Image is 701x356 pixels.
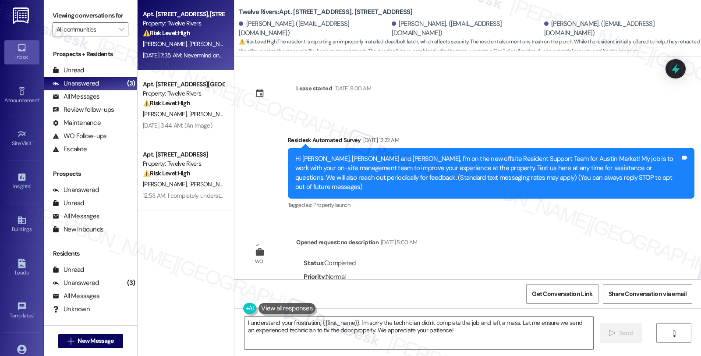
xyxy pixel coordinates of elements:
[4,213,39,236] a: Buildings
[544,19,694,38] div: [PERSON_NAME]. ([EMAIL_ADDRESS][DOMAIN_NAME])
[288,199,694,211] div: Tagged as:
[143,29,190,37] strong: ⚠️ Risk Level: High
[609,330,616,337] i: 
[619,328,633,338] span: Send
[4,40,39,64] a: Inbox
[600,323,642,343] button: Send
[304,272,325,281] b: Priority
[4,127,39,150] a: Site Visit •
[143,169,190,177] strong: ⚠️ Risk Level: High
[4,256,39,280] a: Leads
[44,50,137,59] div: Prospects + Residents
[304,256,361,270] div: : Completed
[53,132,106,141] div: WO Follow-ups
[39,96,40,102] span: •
[392,19,542,38] div: [PERSON_NAME]. ([EMAIL_ADDRESS][DOMAIN_NAME])
[53,79,99,88] div: Unanswered
[78,336,113,345] span: New Message
[526,284,598,304] button: Get Conversation Link
[34,311,35,317] span: •
[143,80,224,89] div: Apt. [STREET_ADDRESS][GEOGRAPHIC_DATA][STREET_ADDRESS]
[143,159,224,168] div: Property: Twelve Rivers
[143,99,190,107] strong: ⚠️ Risk Level: High
[603,284,692,304] button: Share Conversation via email
[119,26,124,33] i: 
[4,299,39,323] a: Templates •
[143,10,224,19] div: Apt. [STREET_ADDRESS], [STREET_ADDRESS]
[313,201,350,209] span: Property launch
[379,238,418,247] div: [DATE] 8:00 AM
[296,238,417,250] div: Opened request: no description
[4,170,39,193] a: Insights •
[53,145,87,154] div: Escalate
[53,105,114,114] div: Review follow-ups
[53,185,99,195] div: Unanswered
[304,259,323,267] b: Status
[13,7,31,24] img: ResiDesk Logo
[361,135,399,145] div: [DATE] 12:22 AM
[295,154,680,192] div: Hi [PERSON_NAME], [PERSON_NAME] and [PERSON_NAME], I'm on the new offsite Resident Support Team f...
[189,110,233,118] span: [PERSON_NAME]
[53,92,99,101] div: All Messages
[296,84,332,93] div: Lease started
[53,265,84,274] div: Unread
[143,150,224,159] div: Apt. [STREET_ADDRESS]
[53,305,90,314] div: Unknown
[239,37,701,56] span: : The resident is reporting an improperly installed deadbolt latch, which affects security. The r...
[332,84,371,93] div: [DATE] 8:00 AM
[30,182,32,188] span: •
[239,38,276,45] strong: ⚠️ Risk Level: High
[609,289,687,299] span: Share Conversation via email
[143,180,189,188] span: [PERSON_NAME]
[53,199,84,208] div: Unread
[125,276,138,290] div: (3)
[53,118,101,128] div: Maintenance
[143,110,189,118] span: [PERSON_NAME]
[143,89,224,98] div: Property: Twelve Rivers
[53,292,99,301] div: All Messages
[44,249,137,258] div: Residents
[53,66,84,75] div: Unread
[58,334,123,348] button: New Message
[125,77,138,90] div: (3)
[532,289,592,299] span: Get Conversation Link
[671,330,677,337] i: 
[189,40,236,48] span: [PERSON_NAME]
[57,22,114,36] input: All communities
[239,19,389,38] div: [PERSON_NAME]. ([EMAIL_ADDRESS][DOMAIN_NAME])
[67,338,74,345] i: 
[304,270,361,284] div: : Normal
[53,212,99,221] div: All Messages
[53,225,103,234] div: New Inbounds
[143,121,212,129] div: [DATE] 3:44 AM: (An Image)
[53,278,99,288] div: Unanswered
[32,139,33,145] span: •
[53,9,128,22] label: Viewing conversations for
[288,135,694,148] div: Residesk Automated Survey
[189,180,233,188] span: [PERSON_NAME]
[143,40,189,48] span: [PERSON_NAME]
[143,19,224,28] div: Property: Twelve Rivers
[239,7,412,17] b: Twelve Rivers: Apt. [STREET_ADDRESS], [STREET_ADDRESS]
[244,317,593,349] textarea: I understand your frustration, {{first_name}}. I'm sorry the technician didn't complete the job a...
[255,257,263,266] div: WO
[44,169,137,178] div: Prospects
